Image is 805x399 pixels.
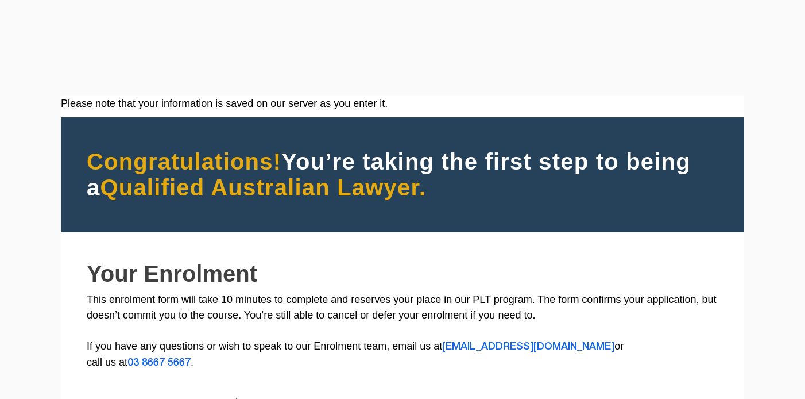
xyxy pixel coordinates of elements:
[127,358,191,367] a: 03 8667 5667
[87,292,718,371] p: This enrolment form will take 10 minutes to complete and reserves your place in our PLT program. ...
[100,175,426,200] span: Qualified Australian Lawyer.
[87,261,718,286] h2: Your Enrolment
[87,149,718,201] h2: You’re taking the first step to being a
[87,149,281,174] span: Congratulations!
[26,13,153,67] a: [PERSON_NAME] Centre for Law
[61,96,744,112] div: Please note that your information is saved on our server as you enter it.
[442,342,614,351] a: [EMAIL_ADDRESS][DOMAIN_NAME]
